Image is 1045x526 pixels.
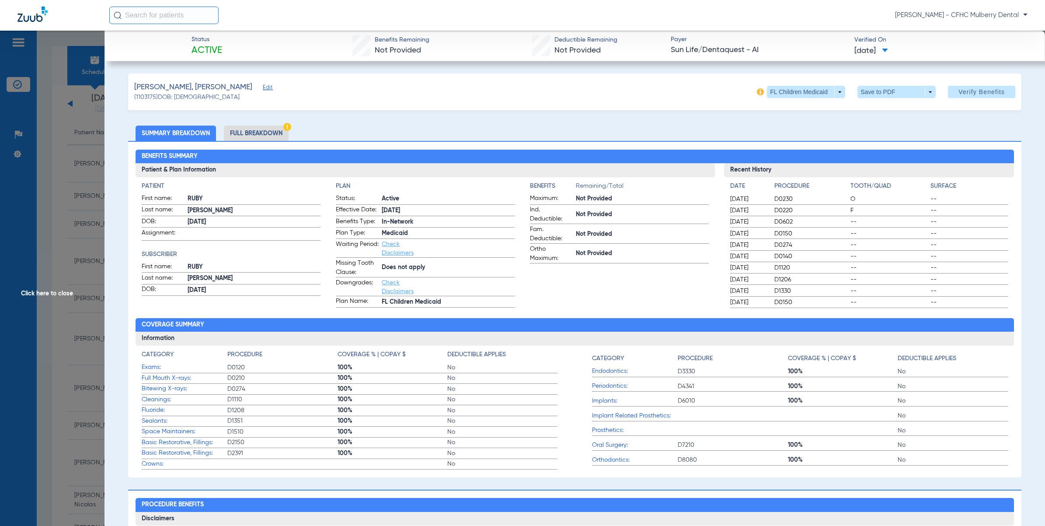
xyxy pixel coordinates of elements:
img: info-icon [757,88,764,95]
span: Bitewing X-rays: [142,384,227,393]
span: Deductible Remaining [554,35,617,45]
span: Ortho Maximum: [530,245,573,263]
span: 100% [338,395,448,404]
span: -- [850,275,927,284]
span: [DATE] [188,286,320,295]
span: Waiting Period: [336,240,379,257]
span: No [898,441,1008,449]
span: Space Maintainers: [142,427,227,436]
span: D1120 [774,263,847,272]
app-breakdown-title: Coverage % | Copay $ [788,350,898,366]
span: [PERSON_NAME] [188,274,320,283]
span: (1103175) DOB: [DEMOGRAPHIC_DATA] [134,93,240,102]
span: No [898,367,1008,376]
span: -- [930,195,1007,203]
span: Last name: [142,274,185,284]
app-breakdown-title: Procedure [227,350,338,362]
span: 100% [338,374,448,382]
h4: Coverage % | Copay $ [338,350,406,359]
h4: Deductible Applies [447,350,506,359]
span: 100% [788,367,898,376]
iframe: Chat Widget [1001,484,1045,526]
h4: Surface [930,182,1007,191]
span: Implants: [592,396,678,406]
span: No [447,395,557,404]
span: -- [930,287,1007,295]
span: No [898,411,1008,420]
app-breakdown-title: Procedure [678,350,788,366]
span: -- [850,252,927,261]
span: Verified On [854,35,1031,45]
span: First name: [142,194,185,204]
span: -- [930,206,1007,215]
span: -- [850,263,927,272]
app-breakdown-title: Category [142,350,227,362]
span: Periodontics: [592,382,678,391]
span: D8080 [678,456,788,464]
span: Fam. Deductible: [530,225,573,243]
span: 100% [338,363,448,372]
span: [DATE] [730,206,767,215]
app-breakdown-title: Surface [930,182,1007,194]
img: Hazard [283,123,291,131]
span: No [447,449,557,458]
span: Payer [671,35,847,44]
span: No [447,374,557,382]
app-breakdown-title: Tooth/Quad [850,182,927,194]
span: Endodontics: [592,367,678,376]
span: [PERSON_NAME] - CFHC Mulberry Dental [895,11,1028,20]
h2: Procedure Benefits [136,498,1014,512]
span: [DATE] [382,206,515,215]
span: Sealants: [142,417,227,426]
span: FL Children Medicaid [382,298,515,307]
span: No [898,426,1008,435]
span: D1351 [227,417,338,425]
span: No [898,382,1008,391]
span: Plan Name: [336,297,379,307]
h2: Benefits Summary [136,150,1014,164]
h3: Recent History [724,163,1014,177]
app-breakdown-title: Date [730,182,767,194]
span: [DATE] [854,46,888,56]
app-breakdown-title: Benefits [530,182,576,194]
span: Not Provided [576,230,709,239]
span: [DATE] [188,217,320,227]
span: F [850,206,927,215]
span: No [898,396,1008,405]
span: 100% [338,385,448,393]
span: 100% [338,406,448,415]
span: D1206 [774,275,847,284]
span: DOB: [142,217,185,228]
span: No [447,459,557,468]
span: No [447,438,557,447]
span: No [447,417,557,425]
span: -- [930,229,1007,238]
span: Fluoride: [142,406,227,415]
span: D1330 [774,287,847,295]
span: Last name: [142,205,185,216]
span: Exams: [142,363,227,372]
button: Save to PDF [857,86,936,98]
span: 100% [338,438,448,447]
app-breakdown-title: Procedure [774,182,847,194]
span: -- [850,217,927,226]
h3: Disclaimers [136,512,1014,526]
span: Medicaid [382,229,515,238]
span: -- [850,241,927,249]
span: Prosthetics: [592,426,678,435]
span: -- [850,287,927,295]
span: [DATE] [730,229,767,238]
h3: Information [136,332,1014,346]
span: D0140 [774,252,847,261]
h4: Procedure [678,354,713,363]
span: D1510 [227,428,338,436]
span: Crowns: [142,459,227,469]
span: -- [930,263,1007,272]
span: 100% [338,428,448,436]
img: Zuub Logo [17,7,48,22]
span: Benefits Type: [336,217,379,228]
span: Not Provided [375,46,421,54]
span: D3330 [678,367,788,376]
span: -- [930,241,1007,249]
